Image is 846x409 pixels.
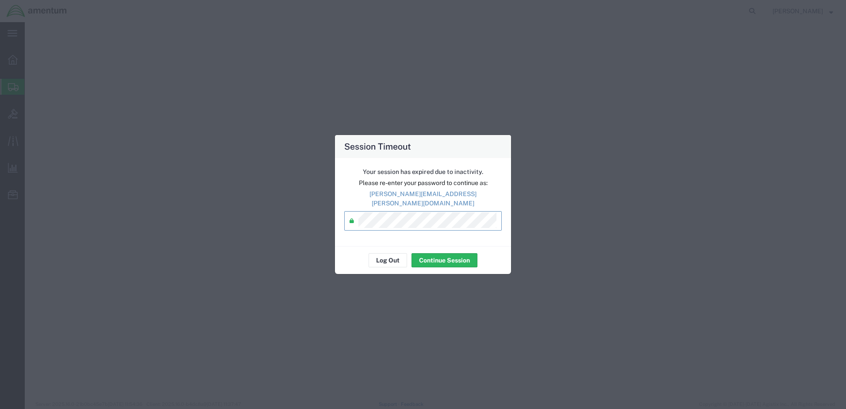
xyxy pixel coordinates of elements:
p: [PERSON_NAME][EMAIL_ADDRESS][PERSON_NAME][DOMAIN_NAME] [344,189,502,208]
p: Your session has expired due to inactivity. [344,167,502,177]
p: Please re-enter your password to continue as: [344,178,502,188]
h4: Session Timeout [344,140,411,153]
button: Log Out [369,253,407,267]
button: Continue Session [411,253,477,267]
